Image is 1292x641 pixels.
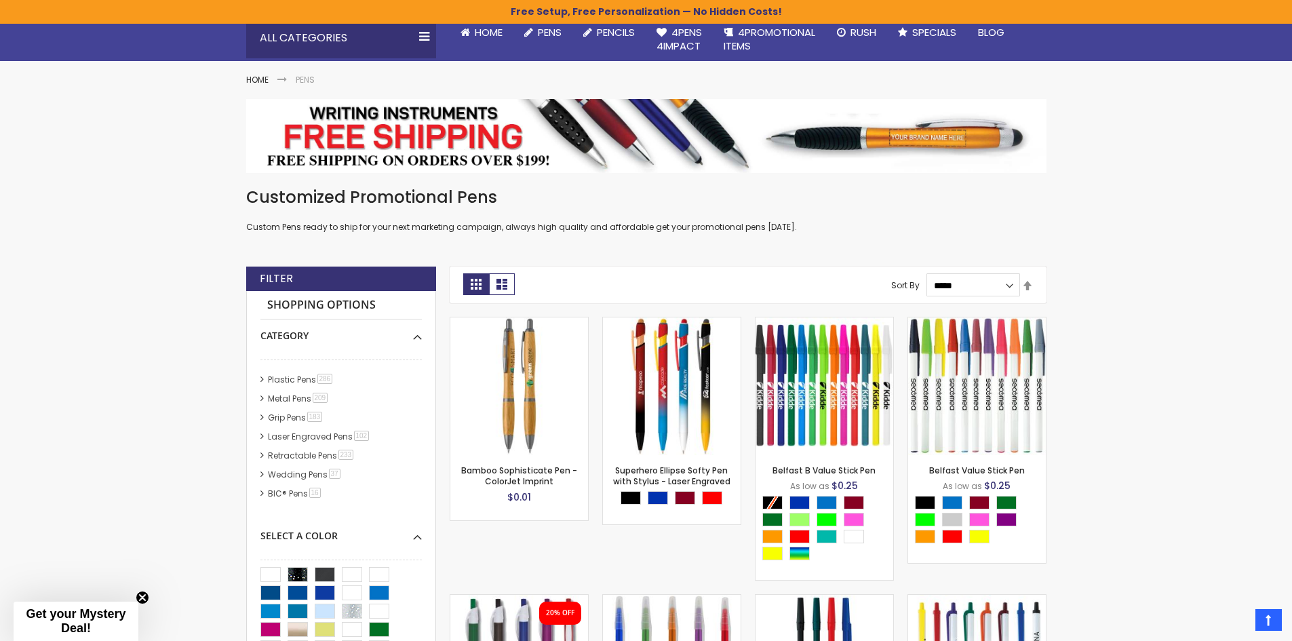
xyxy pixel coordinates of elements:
[265,431,374,442] a: Laser Engraved Pens102
[942,496,962,509] div: Blue Light
[246,187,1046,233] div: Custom Pens ready to ship for your next marketing campaign, always high quality and affordable ge...
[597,25,635,39] span: Pencils
[831,479,858,492] span: $0.25
[603,317,741,328] a: Superhero Ellipse Softy Pen with Stylus - Laser Engraved
[546,608,574,618] div: 20% OFF
[887,18,967,47] a: Specials
[756,594,893,606] a: Corporate Promo Stick Pen
[246,99,1046,172] img: Pens
[265,393,333,404] a: Metal Pens209
[26,607,125,635] span: Get your Mystery Deal!
[908,317,1046,455] img: Belfast Value Stick Pen
[463,273,489,295] strong: Grid
[265,374,338,385] a: Plastic Pens286
[850,25,876,39] span: Rush
[969,496,990,509] div: Burgundy
[984,479,1011,492] span: $0.25
[915,513,935,526] div: Lime Green
[260,520,422,543] div: Select A Color
[450,317,588,455] img: Bamboo Sophisticate Pen - ColorJet Imprint
[762,496,893,564] div: Select A Color
[789,496,810,509] div: Blue
[817,496,837,509] div: Blue Light
[507,490,531,504] span: $0.01
[756,317,893,455] img: Belfast B Value Stick Pen
[996,496,1017,509] div: Green
[817,513,837,526] div: Lime Green
[844,496,864,509] div: Burgundy
[978,25,1004,39] span: Blog
[307,412,323,422] span: 183
[762,530,783,543] div: Orange
[915,530,935,543] div: Orange
[538,25,562,39] span: Pens
[789,530,810,543] div: Red
[338,450,354,460] span: 233
[475,25,503,39] span: Home
[915,496,1046,547] div: Select A Color
[613,465,730,487] a: Superhero Ellipse Softy Pen with Stylus - Laser Engraved
[772,465,876,476] a: Belfast B Value Stick Pen
[844,513,864,526] div: Pink
[621,491,641,505] div: Black
[1255,609,1282,631] a: Top
[675,491,695,505] div: Burgundy
[648,491,668,505] div: Blue
[246,187,1046,208] h1: Customized Promotional Pens
[724,25,815,53] span: 4PROMOTIONAL ITEMS
[943,480,982,492] span: As low as
[572,18,646,47] a: Pencils
[317,374,333,384] span: 286
[265,469,345,480] a: Wedding Pens37
[762,547,783,560] div: Yellow
[246,18,436,58] div: All Categories
[826,18,887,47] a: Rush
[513,18,572,47] a: Pens
[817,530,837,543] div: Teal
[265,488,326,499] a: BIC® Pens16
[908,317,1046,328] a: Belfast Value Stick Pen
[450,18,513,47] a: Home
[329,469,340,479] span: 37
[915,496,935,509] div: Black
[260,271,293,286] strong: Filter
[891,279,920,291] label: Sort By
[844,530,864,543] div: White
[260,291,422,320] strong: Shopping Options
[790,480,829,492] span: As low as
[789,513,810,526] div: Green Light
[246,74,269,85] a: Home
[969,530,990,543] div: Yellow
[996,513,1017,526] div: Purple
[713,18,826,62] a: 4PROMOTIONALITEMS
[603,594,741,606] a: Belfast Translucent Value Stick Pen
[265,450,359,461] a: Retractable Pens233
[450,317,588,328] a: Bamboo Sophisticate Pen - ColorJet Imprint
[912,25,956,39] span: Specials
[136,591,149,604] button: Close teaser
[756,317,893,328] a: Belfast B Value Stick Pen
[450,594,588,606] a: Oak Pen Solid
[265,412,328,423] a: Grip Pens183
[942,530,962,543] div: Red
[942,513,962,526] div: Grey Light
[657,25,702,53] span: 4Pens 4impact
[967,18,1015,47] a: Blog
[14,602,138,641] div: Get your Mystery Deal!Close teaser
[789,547,810,560] div: Assorted
[646,18,713,62] a: 4Pens4impact
[354,431,370,441] span: 102
[762,513,783,526] div: Green
[313,393,328,403] span: 209
[969,513,990,526] div: Pink
[929,465,1025,476] a: Belfast Value Stick Pen
[260,319,422,343] div: Category
[461,465,577,487] a: Bamboo Sophisticate Pen - ColorJet Imprint
[908,594,1046,606] a: Contender Pen
[702,491,722,505] div: Red
[309,488,321,498] span: 16
[296,74,315,85] strong: Pens
[603,317,741,455] img: Superhero Ellipse Softy Pen with Stylus - Laser Engraved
